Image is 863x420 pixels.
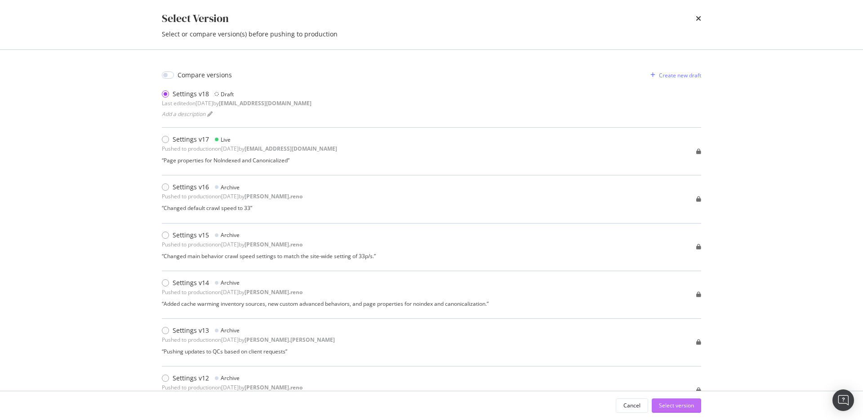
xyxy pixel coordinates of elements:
div: Select version [659,402,694,409]
div: Settings v16 [173,183,209,192]
div: Open Intercom Messenger [832,389,854,411]
div: “ Changed default crawl speed to 33 ” [162,204,302,212]
div: “ Pushing updates to QCs based on client requests ” [162,348,335,355]
b: [PERSON_NAME].reno [245,384,302,391]
div: Pushed to production on [DATE] by [162,241,302,248]
div: Draft [221,90,234,98]
div: Archive [221,374,240,382]
div: Select or compare version(s) before pushing to production [162,30,701,39]
div: Pushed to production on [DATE] by [162,145,337,152]
div: Archive [221,231,240,239]
b: [PERSON_NAME].reno [245,288,302,296]
div: Settings v15 [173,231,209,240]
b: [PERSON_NAME].reno [245,241,302,248]
div: Archive [221,279,240,286]
div: Select Version [162,11,229,26]
div: Compare versions [178,71,232,80]
div: “ Changed main behavior crawl speed settings to match the site-wide setting of 33p/s. ” [162,252,376,260]
div: Live [221,136,231,143]
button: Cancel [616,398,648,413]
b: [EMAIL_ADDRESS][DOMAIN_NAME] [245,145,337,152]
span: Add a description [162,110,205,118]
div: times [696,11,701,26]
div: Archive [221,326,240,334]
div: “ Added cache warming inventory sources, new custom advanced behaviors, and page properties for n... [162,300,489,308]
div: Last edited on [DATE] by [162,99,311,107]
button: Select version [652,398,701,413]
div: Pushed to production on [DATE] by [162,192,302,200]
div: Create new draft [659,71,701,79]
div: Settings v13 [173,326,209,335]
b: [PERSON_NAME].reno [245,192,302,200]
div: Pushed to production on [DATE] by [162,336,335,344]
div: Settings v17 [173,135,209,144]
button: Create new draft [647,68,701,82]
div: Pushed to production on [DATE] by [162,288,302,296]
b: [PERSON_NAME].[PERSON_NAME] [245,336,335,344]
b: [EMAIL_ADDRESS][DOMAIN_NAME] [219,99,311,107]
div: Archive [221,183,240,191]
div: Settings v14 [173,278,209,287]
div: “ Page properties for NoIndexed and Canonicalized ” [162,156,337,164]
div: Settings v12 [173,374,209,383]
div: Pushed to production on [DATE] by [162,384,302,391]
div: Cancel [623,402,641,409]
div: Settings v18 [173,89,209,98]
